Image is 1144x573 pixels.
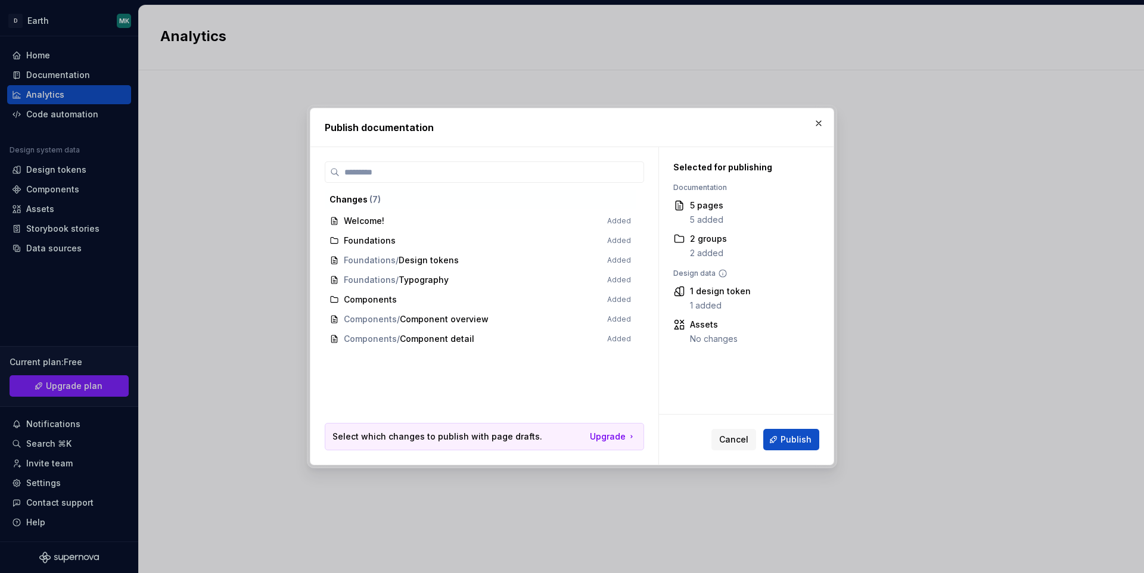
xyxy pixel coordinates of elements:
div: 5 added [690,214,723,226]
div: 1 added [690,300,751,312]
a: Upgrade [590,431,636,443]
p: Select which changes to publish with page drafts. [332,431,542,443]
div: Changes [329,194,631,205]
div: 2 groups [690,233,727,245]
div: 2 added [690,247,727,259]
div: 5 pages [690,200,723,211]
button: Publish [763,429,819,450]
h2: Publish documentation [325,120,819,135]
span: Publish [781,434,812,446]
div: Design data [673,269,813,278]
button: Cancel [711,429,756,450]
span: Cancel [719,434,748,446]
div: Assets [690,319,738,331]
span: ( 7 ) [369,194,381,204]
div: 1 design token [690,285,751,297]
div: Selected for publishing [673,161,813,173]
div: No changes [690,333,738,345]
div: Documentation [673,183,813,192]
